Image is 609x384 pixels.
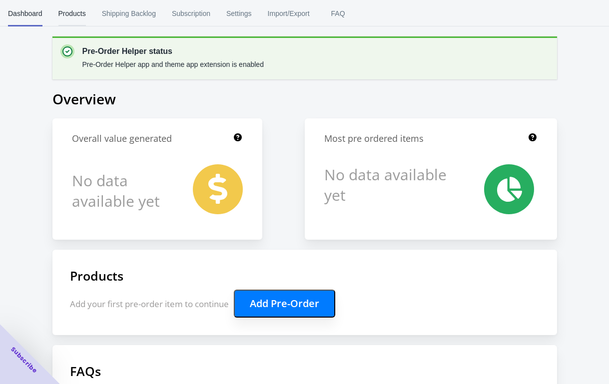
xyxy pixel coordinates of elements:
span: Dashboard [8,0,42,26]
span: FAQ [326,0,351,26]
span: Subscribe [9,345,39,375]
span: Import/Export [268,0,310,26]
p: Pre-Order Helper app and theme app extension is enabled [82,59,264,69]
span: Products [58,0,86,26]
span: Subscription [172,0,210,26]
h1: No data available yet [72,164,172,217]
span: Shipping Backlog [102,0,156,26]
button: Add Pre-Order [234,290,335,318]
p: Pre-Order Helper status [82,45,264,57]
h1: Products [70,267,540,284]
span: Settings [226,0,252,26]
h1: Overall value generated [72,132,172,145]
h1: Most pre ordered items [324,132,424,145]
h1: No data available yet [324,164,449,205]
h1: Overview [52,89,557,108]
p: Add your first pre-order item to continue [70,290,540,318]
